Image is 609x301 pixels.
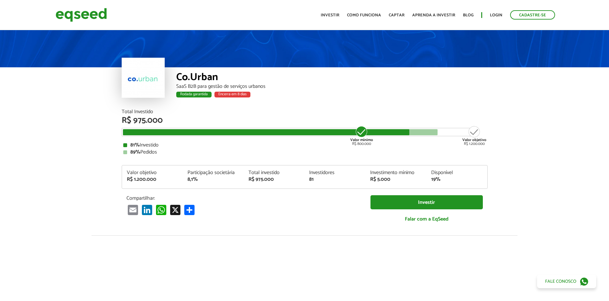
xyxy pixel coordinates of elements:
[130,141,140,149] strong: 81%
[370,177,422,182] div: R$ 5.000
[370,213,483,226] a: Falar com a EqSeed
[122,116,488,125] div: R$ 975.000
[350,125,374,146] div: R$ 800.000
[214,92,250,97] div: Encerra em 8 dias
[510,10,555,20] a: Cadastre-se
[321,13,339,17] a: Investir
[176,72,488,84] div: Co.Urban
[126,195,361,201] p: Compartilhar:
[127,170,178,175] div: Valor objetivo
[187,170,239,175] div: Participação societária
[370,170,422,175] div: Investimento mínimo
[350,137,373,143] strong: Valor mínimo
[462,125,486,146] div: R$ 1.200.000
[123,150,486,155] div: Pedidos
[130,148,140,156] strong: 89%
[176,84,488,89] div: SaaS B2B para gestão de serviços urbanos
[176,92,212,97] div: Rodada garantida
[309,170,361,175] div: Investidores
[462,137,486,143] strong: Valor objetivo
[248,177,300,182] div: R$ 975.000
[412,13,455,17] a: Aprenda a investir
[155,205,168,215] a: WhatsApp
[431,170,483,175] div: Disponível
[141,205,153,215] a: LinkedIn
[490,13,502,17] a: Login
[389,13,405,17] a: Captar
[431,177,483,182] div: 19%
[187,177,239,182] div: 8,1%
[248,170,300,175] div: Total investido
[56,6,107,23] img: EqSeed
[370,195,483,210] a: Investir
[347,13,381,17] a: Como funciona
[309,177,361,182] div: 81
[537,275,596,288] a: Fale conosco
[126,205,139,215] a: Email
[169,205,182,215] a: X
[463,13,474,17] a: Blog
[127,177,178,182] div: R$ 1.200.000
[122,109,488,114] div: Total Investido
[183,205,196,215] a: Compartilhar
[123,143,486,148] div: Investido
